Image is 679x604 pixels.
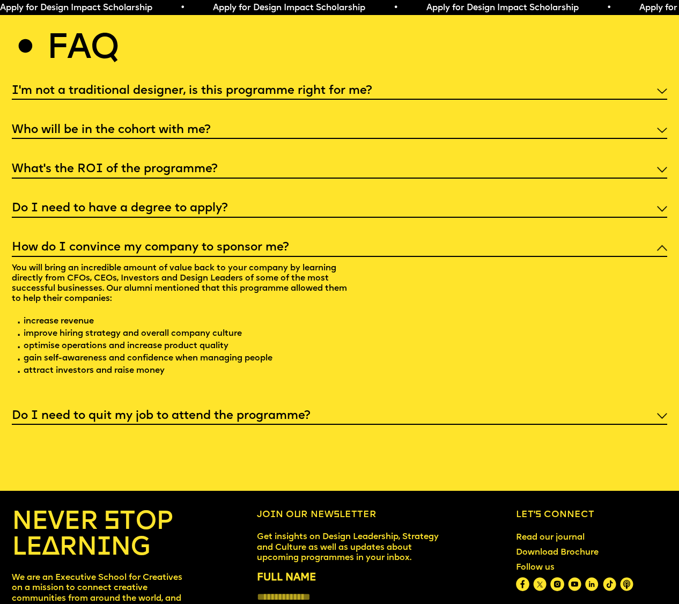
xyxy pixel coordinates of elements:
[12,203,228,214] h5: Do I need to have a degree to apply?
[47,34,119,64] h2: Faq
[17,318,21,328] span: ·
[12,242,289,253] h5: How do I convince my company to sponsor me?
[17,343,21,353] span: ·
[516,563,633,573] div: Follow us
[17,355,21,365] span: ·
[393,4,398,12] span: •
[180,4,185,12] span: •
[257,532,445,563] p: Get insights on Design Leadership, Strategy and Culture as well as updates about upcoming program...
[257,570,445,586] label: FULL NAME
[607,4,611,12] span: •
[12,125,211,136] h5: Who will be in the cohort with me?
[511,543,603,563] a: Download Brochure
[12,164,218,175] h5: What’s the ROI of the programme?
[12,257,351,386] p: You will bring an incredible amount of value back to your company by learning directly from CFOs,...
[511,528,589,548] a: Read our journal
[516,510,667,521] h6: Let’s connect
[17,367,21,378] span: ·
[17,330,21,341] span: ·
[12,510,186,561] h4: NEVER STOP LEARNING
[257,510,445,521] h6: Join our newsletter
[12,411,311,422] h5: Do I need to quit my job to attend the programme?
[12,86,372,97] h5: I'm not a traditional designer, is this programme right for me?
